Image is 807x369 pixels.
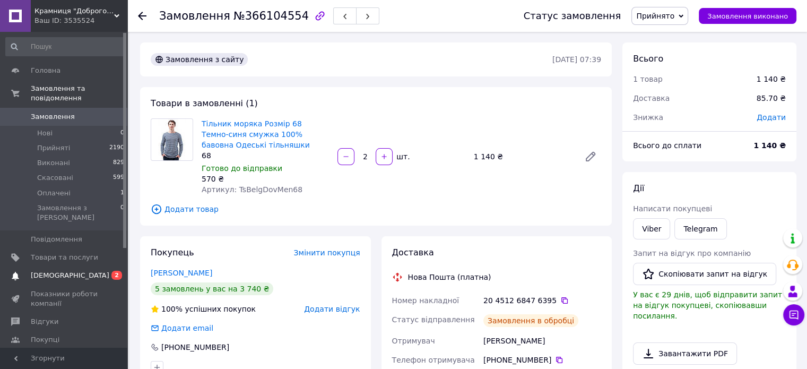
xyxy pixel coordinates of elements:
[757,74,786,84] div: 1 140 ₴
[633,183,644,193] span: Дії
[707,12,788,20] span: Замовлення виконано
[633,263,776,285] button: Скопіювати запит на відгук
[151,53,248,66] div: Замовлення з сайту
[392,296,459,305] span: Номер накладної
[138,11,146,21] div: Повернутися назад
[633,249,751,258] span: Запит на відгук про компанію
[470,149,576,164] div: 1 140 ₴
[674,218,726,239] a: Telegram
[37,188,71,198] span: Оплачені
[5,37,125,56] input: Пошук
[633,94,670,102] span: Доставка
[202,150,329,161] div: 68
[392,315,475,324] span: Статус відправлення
[151,304,256,314] div: успішних покупок
[31,66,60,75] span: Головна
[151,247,194,258] span: Покупець
[150,323,214,333] div: Додати email
[633,141,701,150] span: Всього до сплати
[392,337,435,345] span: Отримувач
[151,98,258,108] span: Товари в замовленні (1)
[113,173,124,183] span: 599
[159,10,230,22] span: Замовлення
[151,282,273,295] div: 5 замовлень у вас на 3 740 ₴
[34,16,127,25] div: Ваш ID: 3535524
[120,203,124,222] span: 0
[160,323,214,333] div: Додати email
[636,12,674,20] span: Прийнято
[633,342,737,365] a: Завантажити PDF
[233,10,309,22] span: №366104554
[31,112,75,122] span: Замовлення
[202,119,310,149] a: Тільник моряка Розмір 68 Темно-синя смужка 100% бавовна Одеські тільняшки
[111,271,122,280] span: 2
[552,55,601,64] time: [DATE] 07:39
[31,289,98,308] span: Показники роботи компанії
[37,173,73,183] span: Скасовані
[483,295,601,306] div: 20 4512 6847 6395
[633,113,663,122] span: Знижка
[633,218,670,239] a: Viber
[753,141,786,150] b: 1 140 ₴
[34,6,114,16] span: Крамниця "Доброго одесита"
[120,188,124,198] span: 1
[757,113,786,122] span: Додати
[304,305,360,313] span: Додати відгук
[202,185,302,194] span: Артикул: TsBelgDovMen68
[31,317,58,327] span: Відгуки
[394,151,411,162] div: шт.
[202,164,282,173] span: Готово до відправки
[31,335,59,345] span: Покупці
[151,269,212,277] a: [PERSON_NAME]
[37,143,70,153] span: Прийняті
[202,174,329,184] div: 570 ₴
[294,248,360,257] span: Змінити покупця
[483,314,578,327] div: Замовлення в обробці
[113,158,124,168] span: 829
[151,203,601,215] span: Додати товар
[633,54,663,64] span: Всього
[31,84,127,103] span: Замовлення та повідомлення
[37,128,53,138] span: Нові
[37,158,70,168] span: Виконані
[633,75,663,83] span: 1 товар
[633,290,782,320] span: У вас є 29 днів, щоб відправити запит на відгук покупцеві, скопіювавши посилання.
[392,356,475,364] span: Телефон отримувача
[31,235,82,244] span: Повідомлення
[392,247,434,258] span: Доставка
[481,331,603,350] div: [PERSON_NAME]
[161,305,183,313] span: 100%
[120,128,124,138] span: 0
[699,8,796,24] button: Замовлення виконано
[31,253,98,262] span: Товари та послуги
[750,87,792,110] div: 85.70 ₴
[483,355,601,365] div: [PHONE_NUMBER]
[524,11,621,21] div: Статус замовлення
[37,203,120,222] span: Замовлення з [PERSON_NAME]
[31,271,109,280] span: [DEMOGRAPHIC_DATA]
[580,146,601,167] a: Редагувати
[783,304,804,325] button: Чат з покупцем
[405,272,494,282] div: Нова Пошта (платна)
[633,204,712,213] span: Написати покупцеві
[160,342,230,353] div: [PHONE_NUMBER]
[158,119,186,160] img: Тільник моряка Розмір 68 Темно-синя смужка 100% бавовна Одеські тільняшки
[109,143,124,153] span: 2190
